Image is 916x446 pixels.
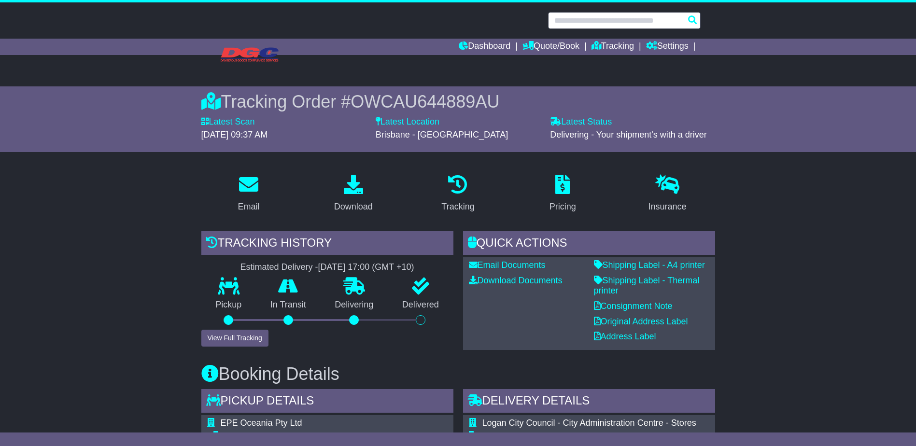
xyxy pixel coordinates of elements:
span: Logan City Council - City Administration Centre - Stores [482,418,696,428]
button: View Full Tracking [201,330,268,347]
p: Delivering [321,300,388,310]
a: Download [328,171,379,217]
div: Pricing [550,200,576,213]
span: Delivering - Your shipment's with a driver [550,130,707,139]
a: Pricing [543,171,582,217]
span: OWCAU644889AU [351,92,499,111]
div: Pickup [221,431,407,442]
a: Original Address Label [594,317,688,326]
label: Latest Location [376,117,439,127]
div: Quick Actions [463,231,715,257]
span: Commercial [221,431,267,441]
div: Tracking Order # [201,91,715,112]
p: Pickup [201,300,256,310]
div: [DATE] 17:00 (GMT +10) [318,262,414,273]
span: Commercial [482,431,529,441]
label: Latest Status [550,117,612,127]
div: Insurance [648,200,687,213]
a: Download Documents [469,276,563,285]
p: Delivered [388,300,453,310]
a: Dashboard [459,39,510,55]
a: Shipping Label - Thermal printer [594,276,700,296]
label: Latest Scan [201,117,255,127]
a: Consignment Note [594,301,673,311]
p: In Transit [256,300,321,310]
a: Email Documents [469,260,546,270]
div: Delivery [482,431,709,442]
span: EPE Oceania Pty Ltd [221,418,302,428]
div: Estimated Delivery - [201,262,453,273]
div: Delivery Details [463,389,715,415]
div: Download [334,200,373,213]
a: Quote/Book [522,39,579,55]
div: Tracking [441,200,474,213]
a: Email [231,171,266,217]
div: Email [238,200,259,213]
a: Address Label [594,332,656,341]
a: Tracking [435,171,480,217]
h3: Booking Details [201,364,715,384]
span: [DATE] 09:37 AM [201,130,268,139]
a: Settings [646,39,689,55]
div: Pickup Details [201,389,453,415]
a: Shipping Label - A4 printer [594,260,705,270]
span: Brisbane - [GEOGRAPHIC_DATA] [376,130,508,139]
a: Tracking [592,39,634,55]
a: Insurance [642,171,693,217]
div: Tracking history [201,231,453,257]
